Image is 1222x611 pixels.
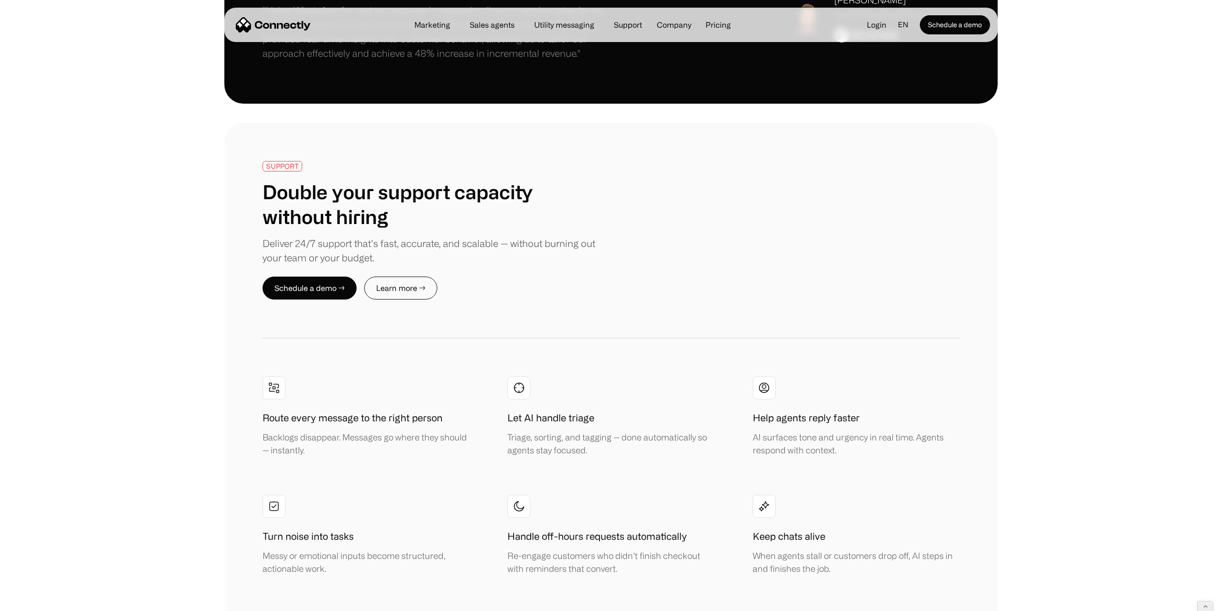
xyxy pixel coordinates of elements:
[263,549,469,575] div: Messy or emotional inputs become structured, actionable work.
[606,21,650,29] a: Support
[236,18,311,32] a: home
[859,18,894,32] a: Login
[698,21,738,29] a: Pricing
[364,277,437,300] a: Learn more →
[263,411,442,425] h1: Route every message to the right person
[894,18,920,32] div: en
[266,162,299,170] div: SUPPORT
[654,18,694,32] div: Company
[263,529,354,544] h1: Turn noise into tasks
[263,431,468,457] div: Backlogs disappear. Messages go where they should — instantly.
[462,21,522,29] a: Sales agents
[920,15,990,34] a: Schedule a demo
[263,236,597,265] div: Deliver 24/7 support that’s fast, accurate, and scalable — without burning out your team or your ...
[407,21,458,29] a: Marketing
[898,18,908,32] div: en
[263,179,597,229] h1: Double your support capacity without hiring
[753,529,825,544] h1: Keep chats alive
[753,431,959,457] div: AI surfaces tone and urgency in real time. Agents respond with context.
[507,549,714,575] div: Re-engage customers who didn’t finish checkout with reminders that convert.
[507,411,594,425] h1: Let AI handle triage
[19,594,57,608] ul: Language list
[753,549,959,575] div: When agents stall or customers drop off, AI steps in and finishes the job.
[527,21,602,29] a: Utility messaging
[507,529,687,544] h1: Handle off-hours requests automatically
[507,431,713,457] div: Triage, sorting, and tagging — done automatically so agents stay focused.
[657,18,691,32] div: Company
[753,411,860,425] h1: Help agents reply faster
[263,277,357,300] a: Schedule a demo →
[10,593,57,608] aside: Language selected: English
